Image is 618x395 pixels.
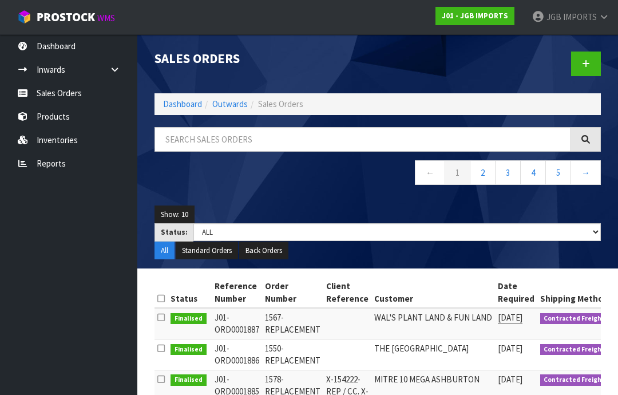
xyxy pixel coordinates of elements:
td: THE [GEOGRAPHIC_DATA] [371,339,495,370]
input: Search sales orders [154,127,571,152]
nav: Page navigation [154,160,601,188]
span: Sales Orders [258,98,303,109]
th: Reference Number [212,277,262,308]
img: cube-alt.png [17,10,31,24]
td: 1567-REPLACEMENT [262,308,323,339]
strong: Status: [161,227,188,237]
th: Status [168,277,212,308]
small: WMS [97,13,115,23]
a: 1 [445,160,470,185]
span: Contracted Freight [540,344,609,355]
a: 5 [545,160,571,185]
span: IMPORTS [563,11,597,22]
th: Customer [371,277,495,308]
button: All [154,242,175,260]
span: [DATE] [498,343,522,354]
a: 2 [470,160,496,185]
strong: J01 - JGB IMPORTS [442,11,508,21]
a: Outwards [212,98,248,109]
span: JGB [546,11,561,22]
span: Finalised [171,374,207,386]
a: Dashboard [163,98,202,109]
td: WAL'S PLANT LAND & FUN LAND [371,308,495,339]
a: ← [415,160,445,185]
a: 3 [495,160,521,185]
a: 4 [520,160,546,185]
h1: Sales Orders [154,52,369,66]
button: Back Orders [239,242,288,260]
th: Date Required [495,277,537,308]
th: Order Number [262,277,323,308]
span: Finalised [171,344,207,355]
button: Show: 10 [154,206,195,224]
td: J01-ORD0001887 [212,308,262,339]
a: → [571,160,601,185]
span: ProStock [37,10,95,25]
span: Finalised [171,313,207,325]
th: Shipping Method [537,277,612,308]
th: Client Reference [323,277,371,308]
span: [DATE] [498,374,522,385]
span: Contracted Freight [540,313,609,325]
span: Contracted Freight [540,374,609,386]
td: 1550-REPLACEMENT [262,339,323,370]
td: J01-ORD0001886 [212,339,262,370]
button: Standard Orders [176,242,238,260]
